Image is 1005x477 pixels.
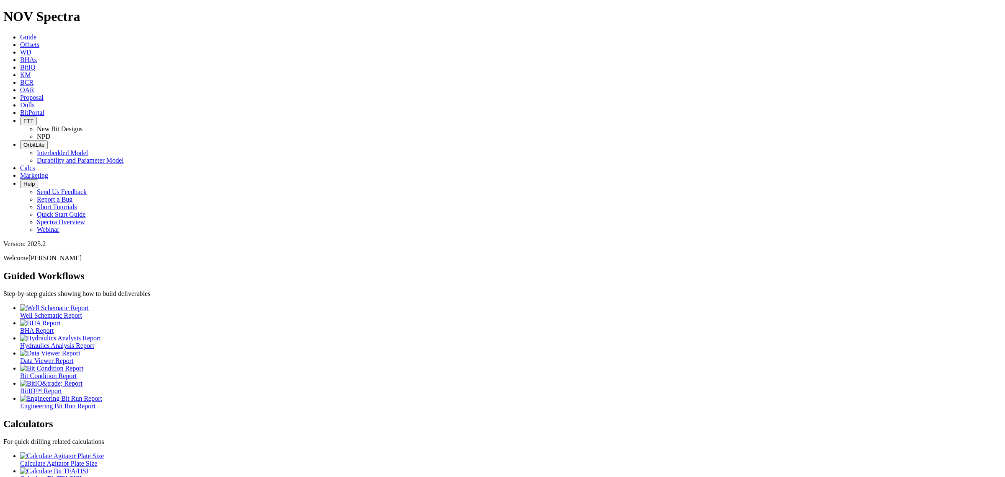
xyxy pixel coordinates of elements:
img: Bit Condition Report [20,365,83,372]
a: Hydraulics Analysis Report Hydraulics Analysis Report [20,334,1002,349]
img: Hydraulics Analysis Report [20,334,101,342]
a: Durability and Parameter Model [37,157,124,164]
a: Guide [20,34,36,41]
img: Calculate Agitator Plate Size [20,452,104,460]
a: Marketing [20,172,48,179]
a: WD [20,49,31,56]
span: BHA Report [20,327,54,334]
h1: NOV Spectra [3,9,1002,24]
a: Quick Start Guide [37,211,85,218]
a: Spectra Overview [37,218,85,226]
a: Interbedded Model [37,149,88,156]
span: OrbitLite [23,142,44,148]
a: Calcs [20,164,35,171]
img: BHA Report [20,319,60,327]
a: Send Us Feedback [37,188,87,195]
img: Data Viewer Report [20,350,80,357]
span: Help [23,181,35,187]
a: New Bit Designs [37,125,82,132]
a: BitPortal [20,109,44,116]
a: Data Viewer Report Data Viewer Report [20,350,1002,364]
img: Calculate Bit TFA/HSI [20,467,88,475]
p: For quick drilling related calculations [3,438,1002,446]
a: BHAs [20,56,37,63]
a: OAR [20,86,34,93]
span: Hydraulics Analysis Report [20,342,94,349]
a: Report a Bug [37,196,72,203]
a: Well Schematic Report Well Schematic Report [20,304,1002,319]
a: NPD [37,133,50,140]
a: KM [20,71,31,78]
h2: Guided Workflows [3,270,1002,282]
span: Engineering Bit Run Report [20,402,95,410]
a: BHA Report BHA Report [20,319,1002,334]
img: BitIQ&trade; Report [20,380,82,387]
button: OrbitLite [20,140,48,149]
img: Well Schematic Report [20,304,89,312]
span: BitIQ™ Report [20,387,62,394]
div: Version: 2025.2 [3,240,1002,248]
p: Step-by-step guides showing how to build deliverables [3,290,1002,298]
button: Help [20,179,38,188]
span: FTT [23,118,33,124]
a: Calculate Agitator Plate Size Calculate Agitator Plate Size [20,452,1002,467]
a: Short Tutorials [37,203,77,210]
p: Welcome [3,254,1002,262]
span: Data Viewer Report [20,357,74,364]
a: Proposal [20,94,44,101]
a: BCR [20,79,33,86]
a: Engineering Bit Run Report Engineering Bit Run Report [20,395,1002,410]
a: Dulls [20,101,35,109]
h2: Calculators [3,418,1002,430]
a: Bit Condition Report Bit Condition Report [20,365,1002,379]
a: Webinar [37,226,59,233]
span: Bit Condition Report [20,372,77,379]
a: BitIQ [20,64,35,71]
span: Well Schematic Report [20,312,82,319]
a: Offsets [20,41,39,48]
img: Engineering Bit Run Report [20,395,102,402]
button: FTT [20,117,37,125]
span: [PERSON_NAME] [28,254,82,262]
a: BitIQ&trade; Report BitIQ™ Report [20,380,1002,394]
